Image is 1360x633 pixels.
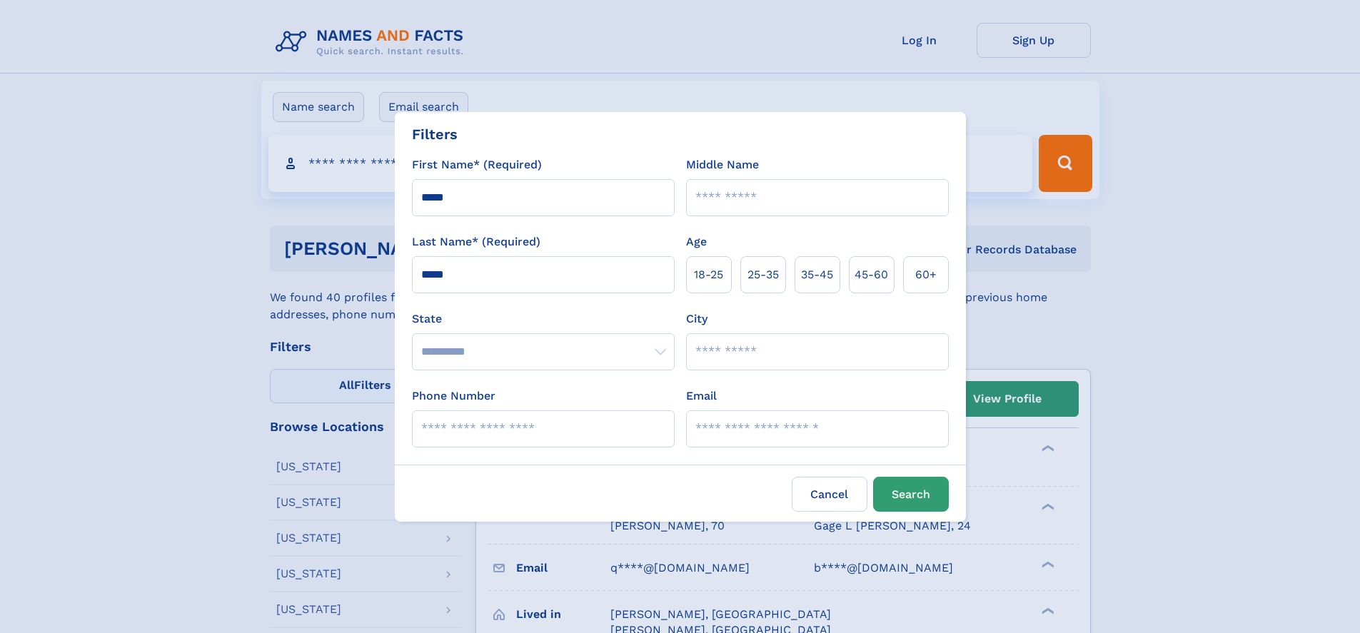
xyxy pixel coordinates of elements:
[747,266,779,283] span: 25‑35
[686,310,707,328] label: City
[686,233,707,250] label: Age
[412,310,675,328] label: State
[686,388,717,405] label: Email
[873,477,949,512] button: Search
[694,266,723,283] span: 18‑25
[412,388,495,405] label: Phone Number
[686,156,759,173] label: Middle Name
[412,156,542,173] label: First Name* (Required)
[855,266,888,283] span: 45‑60
[412,233,540,250] label: Last Name* (Required)
[801,266,833,283] span: 35‑45
[915,266,937,283] span: 60+
[412,123,458,145] div: Filters
[792,477,867,512] label: Cancel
